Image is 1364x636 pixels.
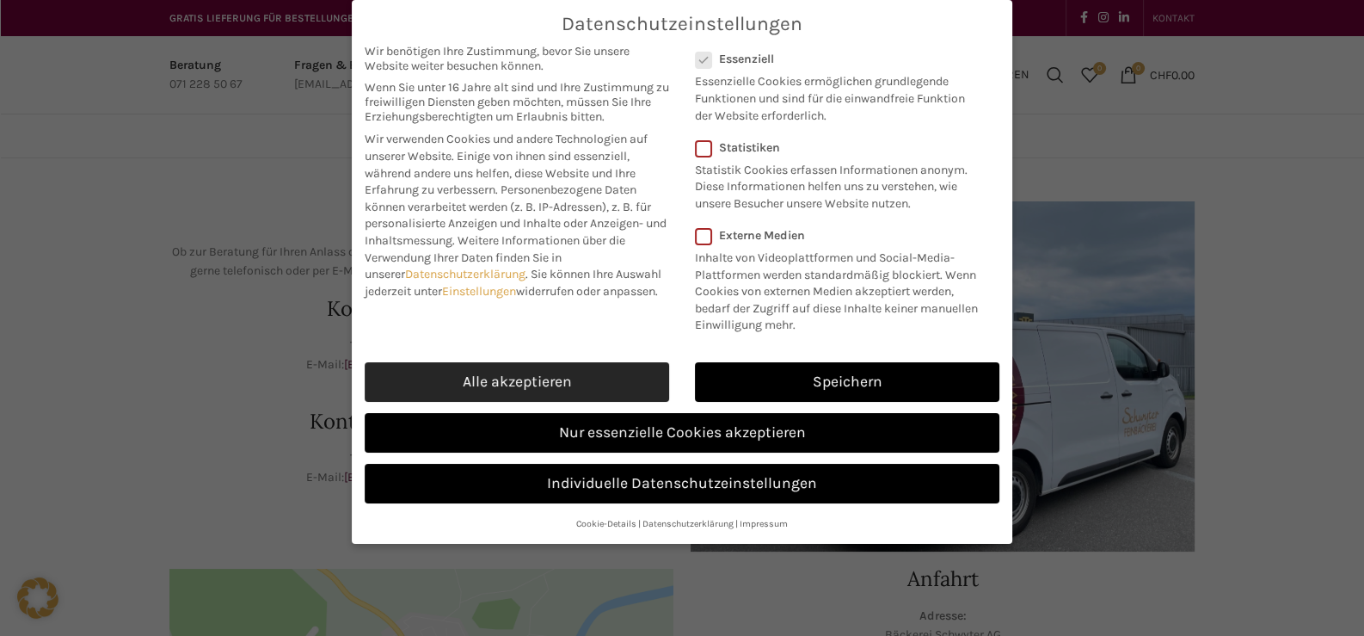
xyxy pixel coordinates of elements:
[642,518,734,529] a: Datenschutzerklärung
[365,464,999,503] a: Individuelle Datenschutzeinstellungen
[695,243,988,334] p: Inhalte von Videoplattformen und Social-Media-Plattformen werden standardmäßig blockiert. Wenn Co...
[695,228,988,243] label: Externe Medien
[695,362,999,402] a: Speichern
[365,413,999,453] a: Nur essenzielle Cookies akzeptieren
[695,66,977,124] p: Essenzielle Cookies ermöglichen grundlegende Funktionen und sind für die einwandfreie Funktion de...
[365,44,669,73] span: Wir benötigen Ihre Zustimmung, bevor Sie unsere Website weiter besuchen können.
[365,132,648,197] span: Wir verwenden Cookies und andere Technologien auf unserer Website. Einige von ihnen sind essenzie...
[576,518,636,529] a: Cookie-Details
[365,80,669,124] span: Wenn Sie unter 16 Jahre alt sind und Ihre Zustimmung zu freiwilligen Diensten geben möchten, müss...
[740,518,788,529] a: Impressum
[695,155,977,213] p: Statistik Cookies erfassen Informationen anonym. Diese Informationen helfen uns zu verstehen, wie...
[365,267,661,299] span: Sie können Ihre Auswahl jederzeit unter widerrufen oder anpassen.
[405,267,525,281] a: Datenschutzerklärung
[365,182,667,248] span: Personenbezogene Daten können verarbeitet werden (z. B. IP-Adressen), z. B. für personalisierte A...
[365,233,625,281] span: Weitere Informationen über die Verwendung Ihrer Daten finden Sie in unserer .
[695,52,977,66] label: Essenziell
[365,362,669,402] a: Alle akzeptieren
[695,140,977,155] label: Statistiken
[562,13,802,35] span: Datenschutzeinstellungen
[442,284,516,299] a: Einstellungen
